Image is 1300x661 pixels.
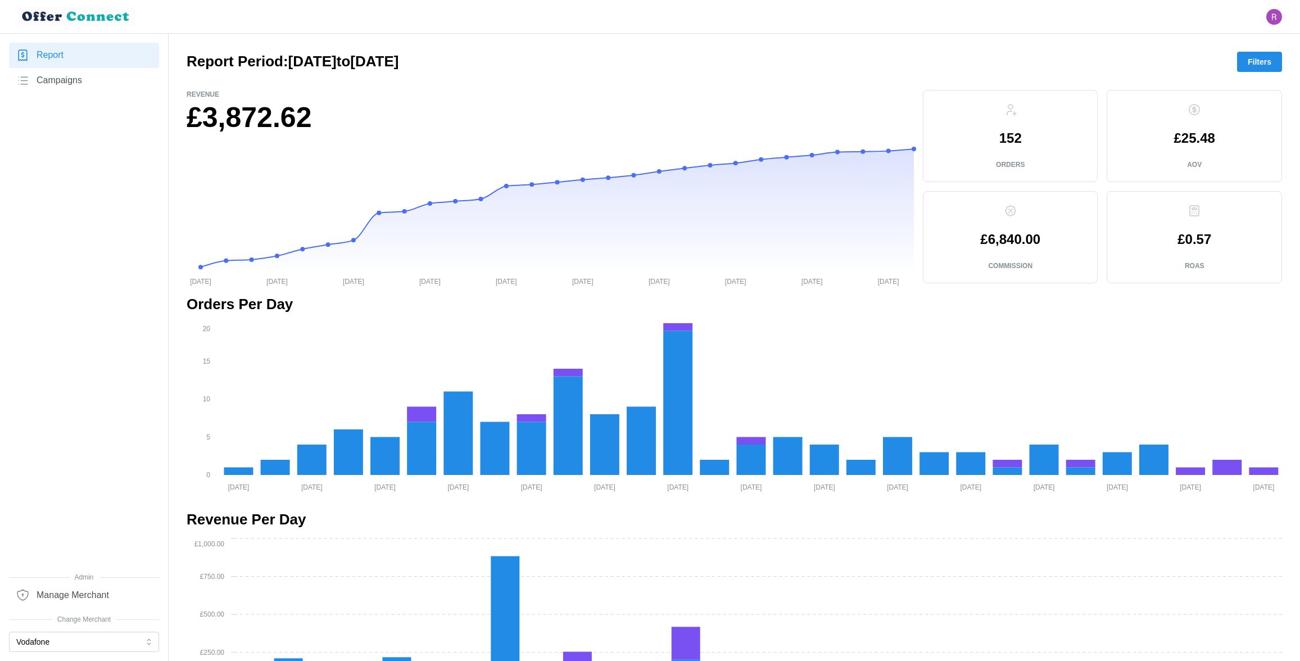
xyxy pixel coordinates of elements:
span: Campaigns [37,74,82,88]
tspan: [DATE] [496,277,517,285]
p: Revenue [187,90,914,99]
tspan: [DATE] [572,277,594,285]
tspan: 0 [206,471,210,479]
span: Manage Merchant [37,588,109,603]
a: Manage Merchant [9,582,159,608]
tspan: [DATE] [419,277,441,285]
tspan: [DATE] [960,483,981,491]
tspan: [DATE] [266,277,288,285]
h2: Report Period: [DATE] to [DATE] [187,52,398,71]
button: Filters [1237,52,1282,72]
img: Ryan Gribben [1266,9,1282,25]
tspan: [DATE] [301,483,323,491]
tspan: [DATE] [741,483,762,491]
h2: Orders Per Day [187,295,1282,314]
p: ROAS [1185,261,1204,271]
tspan: [DATE] [448,483,469,491]
p: Orders [996,160,1025,170]
tspan: £750.00 [200,573,225,581]
tspan: £500.00 [200,610,225,618]
a: Report [9,43,159,68]
tspan: [DATE] [1253,483,1275,491]
tspan: [DATE] [667,483,688,491]
tspan: 20 [203,325,211,333]
tspan: [DATE] [228,483,250,491]
tspan: [DATE] [594,483,615,491]
span: Filters [1248,52,1271,71]
tspan: [DATE] [343,277,364,285]
a: Campaigns [9,68,159,93]
tspan: 5 [206,433,210,441]
p: AOV [1187,160,1202,170]
h1: £3,872.62 [187,99,914,136]
tspan: [DATE] [887,483,908,491]
tspan: 10 [203,395,211,403]
p: Commission [988,261,1032,271]
tspan: [DATE] [1180,483,1201,491]
p: 152 [999,132,1022,145]
p: £6,840.00 [980,233,1040,246]
p: £0.57 [1177,233,1211,246]
tspan: [DATE] [1107,483,1128,491]
tspan: [DATE] [649,277,670,285]
span: Change Merchant [9,614,159,625]
img: loyalBe Logo [18,7,135,26]
tspan: £250.00 [200,649,225,657]
span: Report [37,48,64,62]
button: Open user button [1266,9,1282,25]
tspan: 15 [203,357,211,365]
span: Admin [9,572,159,583]
button: Vodafone [9,632,159,652]
p: £25.48 [1174,132,1215,145]
tspan: [DATE] [725,277,746,285]
tspan: [DATE] [801,277,823,285]
tspan: [DATE] [190,277,211,285]
tspan: £1,000.00 [194,540,225,548]
h2: Revenue Per Day [187,510,1282,529]
tspan: [DATE] [1034,483,1055,491]
tspan: [DATE] [374,483,396,491]
tspan: [DATE] [521,483,542,491]
tspan: [DATE] [878,277,899,285]
tspan: [DATE] [814,483,835,491]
